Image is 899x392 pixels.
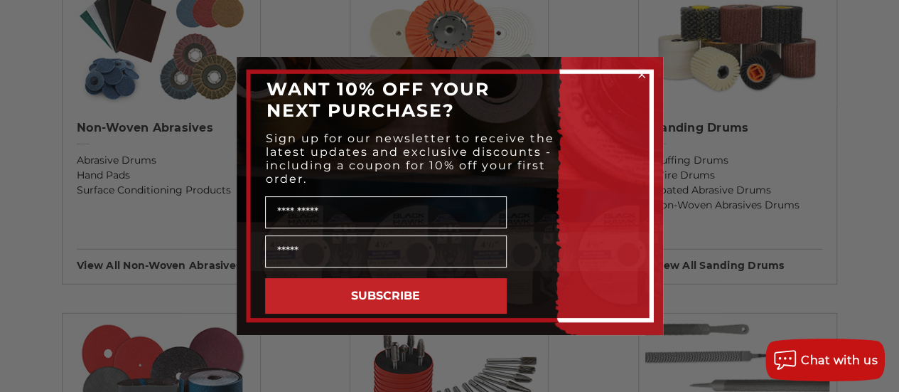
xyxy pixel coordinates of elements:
button: Close dialog [635,68,649,82]
span: Sign up for our newsletter to receive the latest updates and exclusive discounts - including a co... [266,132,554,186]
span: WANT 10% OFF YOUR NEXT PURCHASE? [267,78,490,121]
input: Email [265,235,507,267]
button: SUBSCRIBE [265,278,507,314]
span: Chat with us [801,354,878,367]
button: Chat with us [765,339,885,381]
